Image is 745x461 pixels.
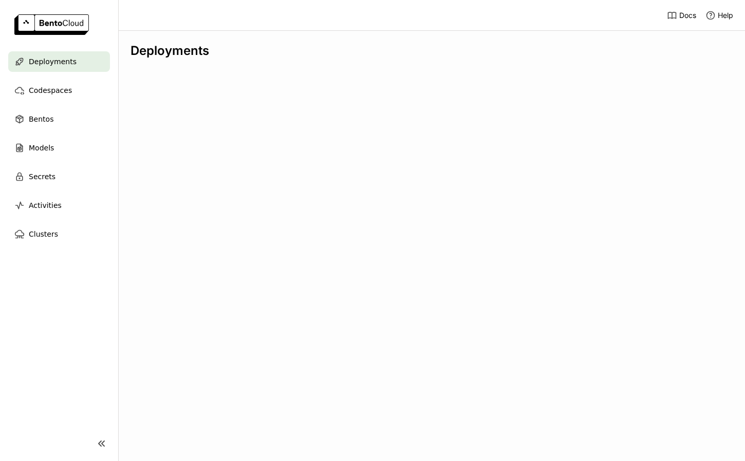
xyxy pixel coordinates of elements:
span: Models [29,142,54,154]
span: Clusters [29,228,58,240]
a: Secrets [8,166,110,187]
span: Docs [679,11,696,20]
a: Clusters [8,224,110,244]
a: Docs [667,10,696,21]
a: Activities [8,195,110,216]
a: Bentos [8,109,110,129]
span: Help [718,11,733,20]
span: Deployments [29,55,77,68]
span: Secrets [29,170,55,183]
a: Models [8,138,110,158]
span: Activities [29,199,62,212]
div: Deployments [131,43,733,59]
span: Bentos [29,113,53,125]
div: Help [705,10,733,21]
img: logo [14,14,89,35]
span: Codespaces [29,84,72,97]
